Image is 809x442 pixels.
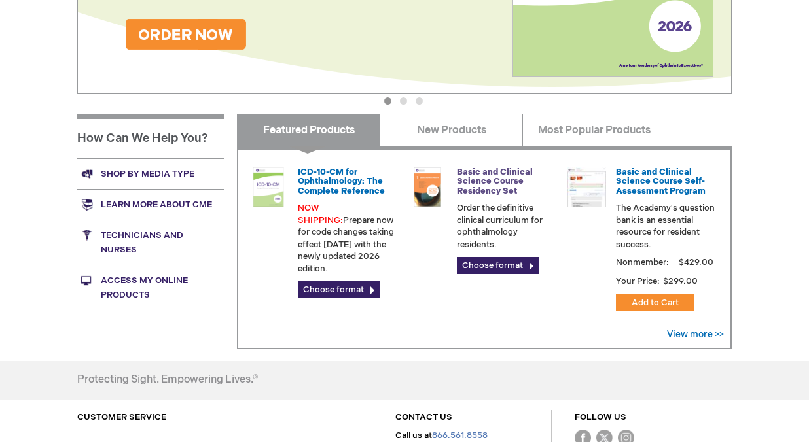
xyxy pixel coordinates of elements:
[616,254,669,271] strong: Nonmember:
[616,167,706,196] a: Basic and Clinical Science Course Self-Assessment Program
[384,97,391,105] button: 1 of 3
[457,257,539,274] a: Choose format
[662,276,700,286] span: $299.00
[249,167,288,207] img: 0120008u_42.png
[298,281,380,298] a: Choose format
[237,114,380,146] a: Featured Products
[457,202,556,250] p: Order the definitive clinical curriculum for ophthalmology residents.
[77,220,224,265] a: Technicians and nurses
[380,114,523,146] a: New Products
[667,329,724,340] a: View more >>
[522,114,666,146] a: Most Popular Products
[77,374,258,386] h4: Protecting Sight. Empowering Lives.®
[408,167,447,207] img: 02850963u_47.png
[677,257,715,267] span: $429.00
[400,97,407,105] button: 2 of 3
[298,167,385,196] a: ICD-10-CM for Ophthalmology: The Complete Reference
[567,167,606,207] img: bcscself_20.jpg
[298,202,397,275] p: Prepare now for code changes taking effect [DATE] with the newly updated 2026 edition.
[457,167,533,196] a: Basic and Clinical Science Course Residency Set
[77,189,224,220] a: Learn more about CME
[616,294,694,311] button: Add to Cart
[298,203,343,226] font: NOW SHIPPING:
[416,97,423,105] button: 3 of 3
[77,265,224,310] a: Access My Online Products
[632,297,679,308] span: Add to Cart
[395,412,452,422] a: CONTACT US
[77,158,224,189] a: Shop by media type
[77,412,166,422] a: CUSTOMER SERVICE
[432,430,488,441] a: 866.561.8558
[616,276,660,286] strong: Your Price:
[77,114,224,158] h1: How Can We Help You?
[575,412,626,422] a: FOLLOW US
[616,202,715,250] p: The Academy's question bank is an essential resource for resident success.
